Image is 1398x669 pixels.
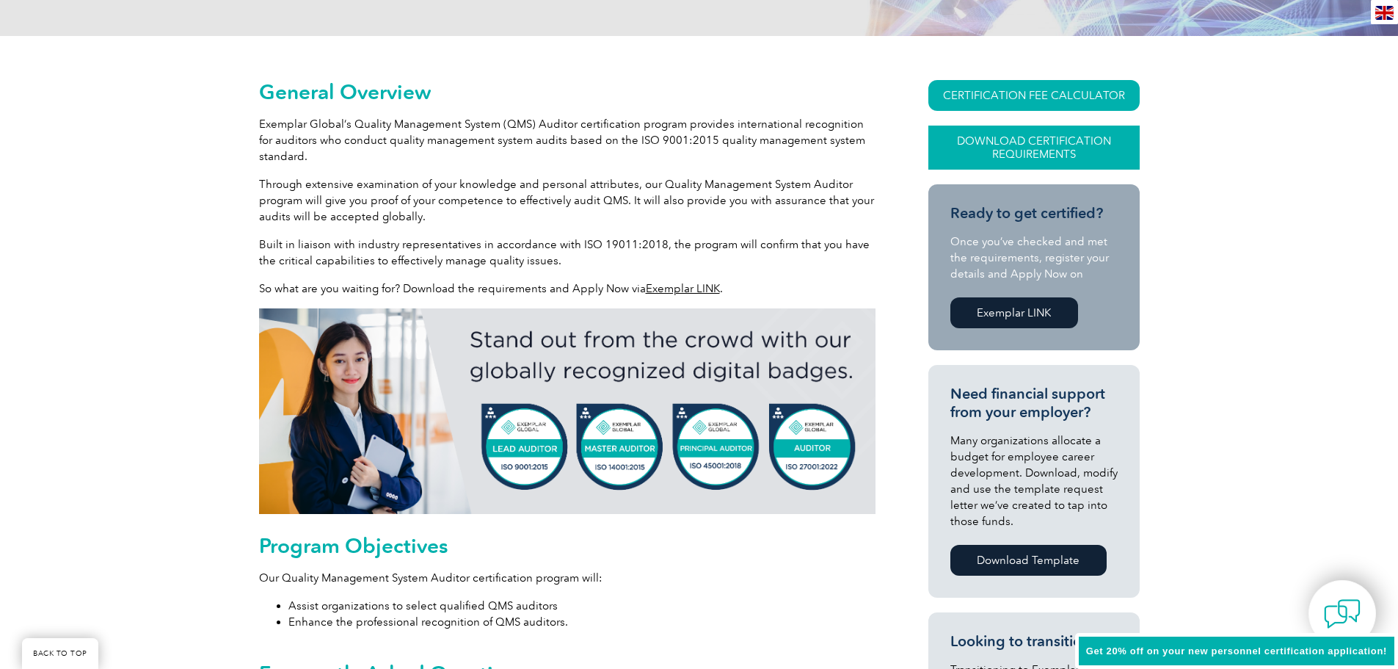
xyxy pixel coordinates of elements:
p: Once you’ve checked and met the requirements, register your details and Apply Now on [950,234,1118,282]
p: So what are you waiting for? Download the requirements and Apply Now via . [259,281,875,297]
p: Many organizations allocate a budget for employee career development. Download, modify and use th... [950,433,1118,529]
h3: Need financial support from your employer? [950,385,1118,422]
a: BACK TO TOP [22,638,98,669]
a: Exemplar LINK [950,297,1078,328]
p: Through extensive examination of your knowledge and personal attributes, our Quality Management S... [259,176,875,225]
span: Get 20% off on your new personnel certification application! [1086,646,1387,657]
a: CERTIFICATION FEE CALCULATOR [928,80,1140,111]
li: Enhance the professional recognition of QMS auditors. [288,614,875,630]
p: Exemplar Global’s Quality Management System (QMS) Auditor certification program provides internat... [259,116,875,164]
a: Exemplar LINK [646,282,720,295]
img: en [1375,6,1394,20]
h3: Ready to get certified? [950,204,1118,223]
a: Download Certification Requirements [928,126,1140,170]
p: Our Quality Management System Auditor certification program will: [259,570,875,586]
h2: Program Objectives [259,534,875,557]
p: Built in liaison with industry representatives in accordance with ISO 19011:2018, the program wil... [259,236,875,269]
h3: Looking to transition? [950,632,1118,651]
h2: General Overview [259,80,875,104]
a: Download Template [950,545,1107,576]
img: badges [259,308,875,514]
img: contact-chat.png [1324,596,1361,632]
li: Assist organizations to select qualified QMS auditors [288,598,875,614]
